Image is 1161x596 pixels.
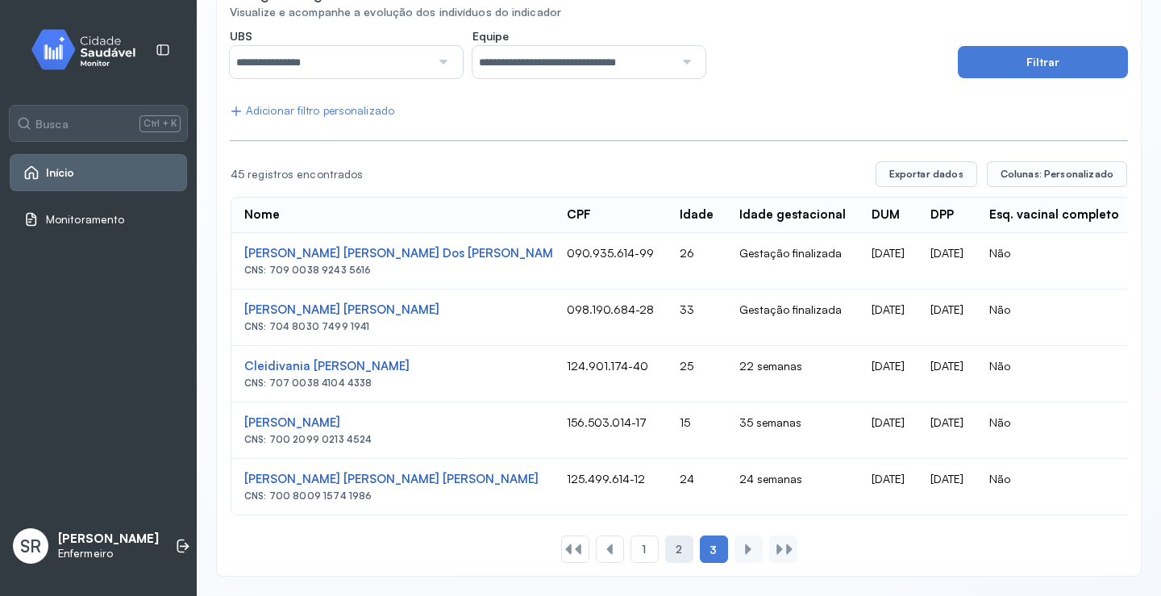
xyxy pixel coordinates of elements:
td: 24 [667,459,726,515]
div: CNS: 707 0038 4104 4338 [244,377,541,389]
a: Monitoramento [23,211,173,227]
span: Equipe [472,29,509,44]
div: Visualize e acompanhe a evolução dos indivíduos do indicador [230,6,1128,19]
td: Gestação finalizada [726,233,859,290]
div: Idade gestacional [739,207,846,223]
div: Idade [680,207,714,223]
span: 2 [676,543,682,556]
td: [DATE] [859,346,918,402]
td: [DATE] [918,402,976,459]
div: [PERSON_NAME] [PERSON_NAME] Dos [PERSON_NAME] [244,246,541,261]
div: Adicionar filtro personalizado [230,104,394,118]
td: 26 [667,233,726,290]
td: 124.901.174-40 [554,346,667,402]
div: CNS: 700 2099 0213 4524 [244,434,541,445]
td: [DATE] [859,290,918,346]
div: Cleidivania [PERSON_NAME] [244,359,541,374]
td: Não [976,290,1132,346]
a: Início [23,165,173,181]
td: 33 [667,290,726,346]
span: Ctrl + K [139,115,181,131]
span: SR [20,536,41,556]
p: [PERSON_NAME] [58,531,159,547]
div: DPP [930,207,954,223]
span: 3 [709,543,717,557]
td: 15 [667,402,726,459]
td: 125.499.614-12 [554,459,667,515]
td: Não [976,402,1132,459]
td: Não [976,233,1132,290]
div: Nome [244,207,280,223]
td: [DATE] [918,346,976,402]
div: [PERSON_NAME] [PERSON_NAME] [PERSON_NAME] [244,472,541,487]
span: Início [46,166,75,180]
td: 098.190.684-28 [554,290,667,346]
span: 1 [642,543,646,556]
button: Filtrar [958,46,1128,78]
td: Gestação finalizada [726,290,859,346]
td: 24 semanas [726,459,859,515]
div: CNS: 700 8009 1574 1986 [244,490,541,502]
td: Não [976,459,1132,515]
td: [DATE] [859,233,918,290]
div: [PERSON_NAME] [244,415,541,431]
td: [DATE] [859,459,918,515]
img: monitor.svg [17,26,162,73]
td: [DATE] [918,290,976,346]
button: Colunas: Personalizado [987,161,1127,187]
div: CPF [567,207,591,223]
span: Monitoramento [46,213,124,227]
div: CNS: 709 0038 9243 5616 [244,265,541,276]
div: [PERSON_NAME] [PERSON_NAME] [244,302,541,318]
td: [DATE] [918,459,976,515]
span: Busca [35,117,69,131]
td: [DATE] [859,402,918,459]
div: Esq. vacinal completo [989,207,1119,223]
td: 35 semanas [726,402,859,459]
div: 45 registros encontrados [231,168,863,181]
td: 25 [667,346,726,402]
p: Enfermeiro [58,547,159,561]
span: UBS [230,29,252,44]
td: 090.935.614-99 [554,233,667,290]
td: [DATE] [918,233,976,290]
span: Colunas: Personalizado [1001,168,1113,181]
td: 22 semanas [726,346,859,402]
div: CNS: 704 8030 7499 1941 [244,321,541,332]
div: DUM [872,207,900,223]
td: 156.503.014-17 [554,402,667,459]
button: Exportar dados [876,161,977,187]
td: Não [976,346,1132,402]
